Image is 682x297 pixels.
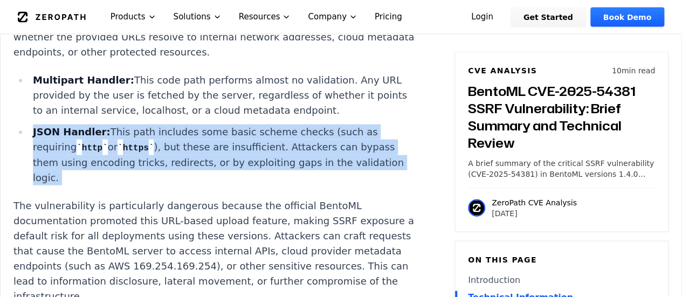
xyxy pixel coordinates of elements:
[468,65,537,76] h6: CVE Analysis
[612,65,655,76] p: 10 min read
[118,143,154,153] code: https
[492,197,577,208] p: ZeroPath CVE Analysis
[33,74,134,86] strong: Multipart Handler:
[468,274,655,287] a: Introduction
[77,143,108,153] code: http
[458,8,506,27] a: Login
[511,8,586,27] a: Get Started
[29,125,415,185] li: This path includes some basic scheme checks (such as requiring or ), but these are insufficient. ...
[468,254,655,265] h6: On this page
[492,208,577,219] p: [DATE]
[590,8,664,27] a: Book Demo
[468,82,655,151] h3: BentoML CVE-2025-54381 SSRF Vulnerability: Brief Summary and Technical Review
[29,73,415,118] li: This code path performs almost no validation. Any URL provided by the user is fetched by the serv...
[468,199,485,217] img: ZeroPath CVE Analysis
[468,158,655,179] p: A brief summary of the critical SSRF vulnerability (CVE-2025-54381) in BentoML versions 1.4.0 thr...
[33,126,111,137] strong: JSON Handler:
